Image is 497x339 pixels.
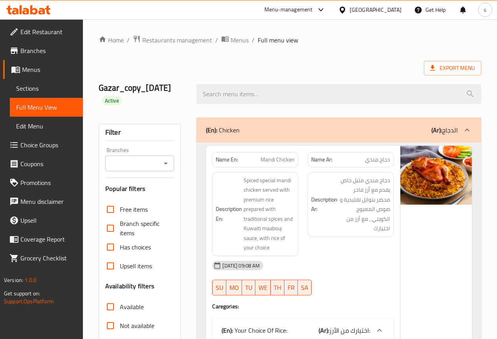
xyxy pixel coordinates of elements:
[288,282,295,293] span: FR
[245,282,252,293] span: TU
[255,280,271,295] button: WE
[3,192,83,211] a: Menu disclaimer
[431,125,458,135] p: الدجاج
[196,84,481,104] input: search
[3,60,83,79] a: Menus
[301,282,308,293] span: SA
[365,156,390,164] span: دجاج مندي
[221,35,249,45] a: Menus
[229,282,239,293] span: MO
[212,280,226,295] button: SU
[219,262,263,269] span: [DATE] 09:08 AM
[284,280,298,295] button: FR
[206,124,217,136] b: (En):
[400,146,479,205] img: mmw_638683881445767589
[252,35,255,45] li: /
[3,136,83,154] a: Choice Groups
[215,35,218,45] li: /
[16,121,77,131] span: Edit Menu
[105,124,174,141] div: Filter
[4,288,40,299] span: Get support on:
[10,98,83,117] a: Full Menu View
[20,27,77,37] span: Edit Restaurant
[20,178,77,187] span: Promotions
[196,117,481,143] div: (En): Chicken(Ar):الدجاج
[311,195,337,214] strong: Description Ar:
[216,204,242,224] strong: Description En:
[120,219,168,238] span: Branch specific items
[20,216,77,225] span: Upsell
[424,61,481,75] span: Export Menu
[244,176,295,253] span: Spiced special mandi chicken served with premium rice prepared with traditional spices and Kuwait...
[3,230,83,249] a: Coverage Report
[120,205,148,214] span: Free items
[4,275,23,285] span: Version:
[20,159,77,169] span: Coupons
[431,124,442,136] b: (Ar):
[264,5,313,15] div: Menu-management
[22,65,77,74] span: Menus
[3,211,83,230] a: Upsell
[216,156,238,164] strong: Name En:
[222,324,233,336] b: (En):
[120,321,154,330] span: Not available
[16,84,77,93] span: Sections
[274,282,281,293] span: TH
[484,5,486,14] span: s
[222,326,287,335] p: Your Choice Of Rice:
[259,282,268,293] span: WE
[20,253,77,263] span: Grocery Checklist
[127,35,130,45] li: /
[20,46,77,55] span: Branches
[206,125,240,135] p: Chicken
[120,242,151,252] span: Has choices
[105,184,174,193] h3: Popular filters
[216,282,223,293] span: SU
[242,280,255,295] button: TU
[16,103,77,112] span: Full Menu View
[319,324,329,336] b: (Ar):
[3,41,83,60] a: Branches
[430,63,475,73] span: Export Menu
[105,282,154,291] h3: Availability filters
[3,249,83,268] a: Grocery Checklist
[311,156,332,164] strong: Name Ar:
[231,35,249,45] span: Menus
[24,275,37,285] span: 1.0.0
[3,22,83,41] a: Edit Restaurant
[133,35,212,45] a: Restaurants management
[4,296,54,306] a: Support.OpsPlatform
[226,280,242,295] button: MO
[271,280,284,295] button: TH
[102,96,122,105] div: Active
[142,35,212,45] span: Restaurants management
[20,235,77,244] span: Coverage Report
[260,156,295,164] span: Mandi Chicken
[258,35,298,45] span: Full menu view
[99,35,481,45] nav: breadcrumb
[10,79,83,98] a: Sections
[212,302,394,310] h4: Caregories:
[160,158,171,169] button: Open
[120,302,144,312] span: Available
[99,35,124,45] a: Home
[10,117,83,136] a: Edit Menu
[102,97,122,104] span: Active
[99,82,187,106] h2: Gazar_copy_[DATE]
[350,5,402,14] div: [GEOGRAPHIC_DATA]
[339,176,390,233] span: دجاج مندي متبل خاص يقدم مع أرز فاخر محضر بتوابل تقليدية و صوص المعبوج الكويتي , مع أرز من اختيارك
[298,280,312,295] button: SA
[20,140,77,150] span: Choice Groups
[3,173,83,192] a: Promotions
[329,324,370,336] span: اختيارك من الأرز:
[120,261,152,271] span: Upsell items
[20,197,77,206] span: Menu disclaimer
[3,154,83,173] a: Coupons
